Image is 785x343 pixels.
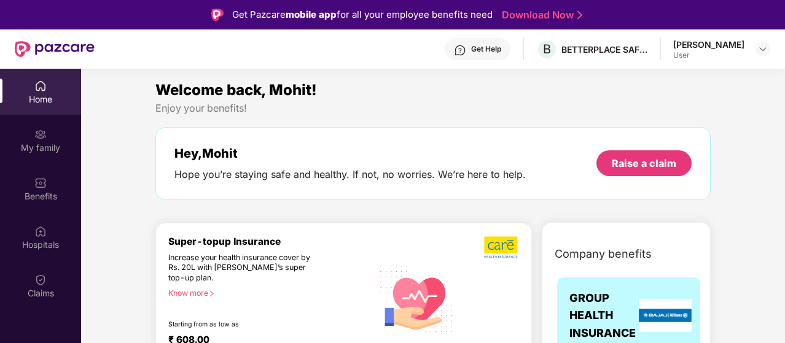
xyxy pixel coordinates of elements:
div: Hey, Mohit [174,146,526,161]
img: svg+xml;base64,PHN2ZyBpZD0iSG9tZSIgeG1sbnM9Imh0dHA6Ly93d3cudzMub3JnLzIwMDAvc3ZnIiB3aWR0aD0iMjAiIG... [34,80,47,92]
img: b5dec4f62d2307b9de63beb79f102df3.png [484,236,519,259]
span: B [543,42,551,56]
img: svg+xml;base64,PHN2ZyBpZD0iQ2xhaW0iIHhtbG5zPSJodHRwOi8vd3d3LnczLm9yZy8yMDAwL3N2ZyIgd2lkdGg9IjIwIi... [34,274,47,286]
img: svg+xml;base64,PHN2ZyBpZD0iSGVscC0zMngzMiIgeG1sbnM9Imh0dHA6Ly93d3cudzMub3JnLzIwMDAvc3ZnIiB3aWR0aD... [454,44,466,56]
img: svg+xml;base64,PHN2ZyB3aWR0aD0iMjAiIGhlaWdodD0iMjAiIHZpZXdCb3g9IjAgMCAyMCAyMCIgZmlsbD0ibm9uZSIgeG... [34,128,47,141]
span: Welcome back, Mohit! [155,81,317,99]
a: Download Now [502,9,579,21]
span: right [208,290,215,297]
div: [PERSON_NAME] [673,39,744,50]
img: svg+xml;base64,PHN2ZyBpZD0iSG9zcGl0YWxzIiB4bWxucz0iaHR0cDovL3d3dy53My5vcmcvMjAwMC9zdmciIHdpZHRoPS... [34,225,47,237]
span: GROUP HEALTH INSURANCE [569,290,636,342]
div: Increase your health insurance cover by Rs. 20L with [PERSON_NAME]’s super top-up plan. [168,253,320,283]
img: svg+xml;base64,PHN2ZyBpZD0iRHJvcGRvd24tMzJ4MzIiIHhtbG5zPSJodHRwOi8vd3d3LnczLm9yZy8yMDAwL3N2ZyIgd2... [758,44,768,54]
div: Enjoy your benefits! [155,102,711,115]
img: insurerLogo [639,299,692,332]
div: Hope you’re staying safe and healthy. If not, no worries. We’re here to help. [174,168,526,181]
div: Super-topup Insurance [168,236,373,247]
div: Know more [168,288,365,297]
div: BETTERPLACE SAFETY SOLUTIONS PRIVATE LIMITED [561,44,647,55]
div: Starting from as low as [168,320,321,329]
img: svg+xml;base64,PHN2ZyB4bWxucz0iaHR0cDovL3d3dy53My5vcmcvMjAwMC9zdmciIHhtbG5zOnhsaW5rPSJodHRwOi8vd3... [373,253,461,342]
strong: mobile app [286,9,337,20]
div: Get Help [471,44,501,54]
div: User [673,50,744,60]
img: svg+xml;base64,PHN2ZyBpZD0iQmVuZWZpdHMiIHhtbG5zPSJodHRwOi8vd3d3LnczLm9yZy8yMDAwL3N2ZyIgd2lkdGg9Ij... [34,177,47,189]
div: Get Pazcare for all your employee benefits need [232,7,493,22]
span: Company benefits [555,245,652,263]
img: New Pazcare Logo [15,41,95,57]
img: Logo [211,9,224,21]
div: Raise a claim [612,156,676,170]
img: Stroke [577,9,582,21]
